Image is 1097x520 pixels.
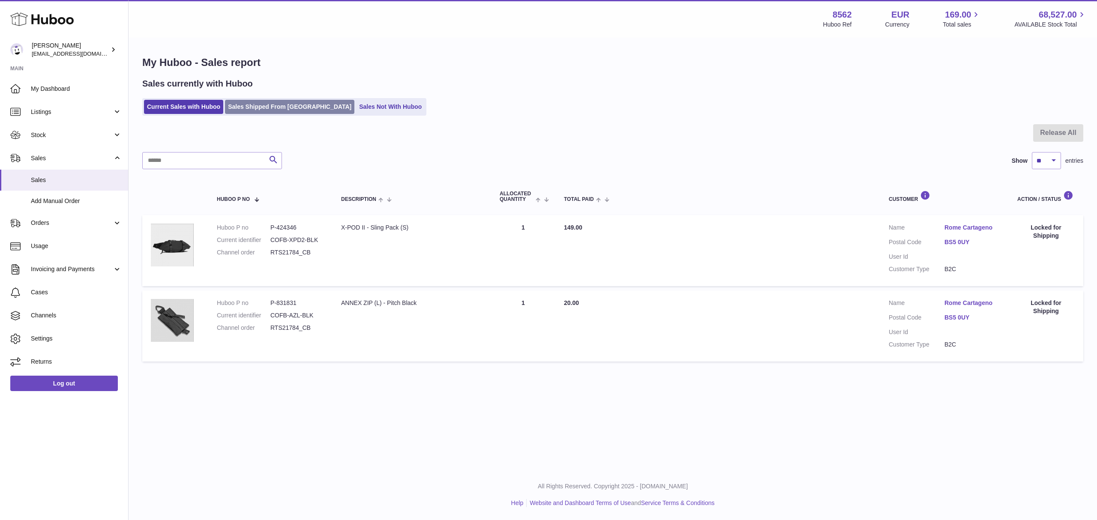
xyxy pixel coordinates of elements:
[889,299,944,309] dt: Name
[564,299,579,306] span: 20.00
[31,242,122,250] span: Usage
[500,191,534,202] span: ALLOCATED Quantity
[142,56,1083,69] h1: My Huboo - Sales report
[217,197,250,202] span: Huboo P no
[144,100,223,114] a: Current Sales with Huboo
[270,324,324,332] dd: RTS21784_CB
[1017,299,1075,315] div: Locked for Shipping
[1014,21,1087,29] span: AVAILABLE Stock Total
[270,224,324,232] dd: P-424346
[889,265,944,273] dt: Customer Type
[356,100,425,114] a: Sales Not With Huboo
[944,314,1000,322] a: BS5 0UY
[889,328,944,336] dt: User Id
[31,85,122,93] span: My Dashboard
[31,219,113,227] span: Orders
[217,311,270,320] dt: Current identifier
[1017,191,1075,202] div: Action / Status
[217,324,270,332] dt: Channel order
[889,238,944,248] dt: Postal Code
[31,176,122,184] span: Sales
[151,224,194,266] img: 85621648773319.png
[943,21,981,29] span: Total sales
[564,224,582,231] span: 149.00
[527,499,714,507] li: and
[889,341,944,349] dt: Customer Type
[833,9,852,21] strong: 8562
[341,197,376,202] span: Description
[889,253,944,261] dt: User Id
[891,9,909,21] strong: EUR
[530,499,631,506] a: Website and Dashboard Terms of Use
[944,299,1000,307] a: Rome Cartageno
[31,311,122,320] span: Channels
[943,9,981,29] a: 169.00 Total sales
[341,299,483,307] div: ANNEX ZIP (L) - Pitch Black
[10,43,23,56] img: internalAdmin-8562@internal.huboo.com
[889,224,944,234] dt: Name
[889,314,944,324] dt: Postal Code
[341,224,483,232] div: X-POD II - Sling Pack (S)
[270,248,324,257] dd: RTS21784_CB
[885,21,910,29] div: Currency
[944,224,1000,232] a: Rome Cartageno
[31,197,122,205] span: Add Manual Order
[1017,224,1075,240] div: Locked for Shipping
[944,238,1000,246] a: BS5 0UY
[31,154,113,162] span: Sales
[889,191,1000,202] div: Customer
[217,248,270,257] dt: Channel order
[32,42,109,58] div: [PERSON_NAME]
[945,9,971,21] span: 169.00
[641,499,715,506] a: Service Terms & Conditions
[31,131,113,139] span: Stock
[1012,157,1028,165] label: Show
[217,236,270,244] dt: Current identifier
[31,358,122,366] span: Returns
[944,265,1000,273] dd: B2C
[1039,9,1077,21] span: 68,527.00
[270,311,324,320] dd: COFB-AZL-BLK
[31,265,113,273] span: Invoicing and Payments
[31,335,122,343] span: Settings
[225,100,354,114] a: Sales Shipped From [GEOGRAPHIC_DATA]
[217,299,270,307] dt: Huboo P no
[151,299,194,342] img: 85621699022735.png
[10,376,118,391] a: Log out
[823,21,852,29] div: Huboo Ref
[31,288,122,296] span: Cases
[491,215,555,286] td: 1
[511,499,524,506] a: Help
[135,482,1090,490] p: All Rights Reserved. Copyright 2025 - [DOMAIN_NAME]
[1014,9,1087,29] a: 68,527.00 AVAILABLE Stock Total
[1065,157,1083,165] span: entries
[32,50,126,57] span: [EMAIL_ADDRESS][DOMAIN_NAME]
[270,299,324,307] dd: P-831831
[270,236,324,244] dd: COFB-XPD2-BLK
[491,290,555,362] td: 1
[944,341,1000,349] dd: B2C
[217,224,270,232] dt: Huboo P no
[564,197,594,202] span: Total paid
[142,78,253,90] h2: Sales currently with Huboo
[31,108,113,116] span: Listings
